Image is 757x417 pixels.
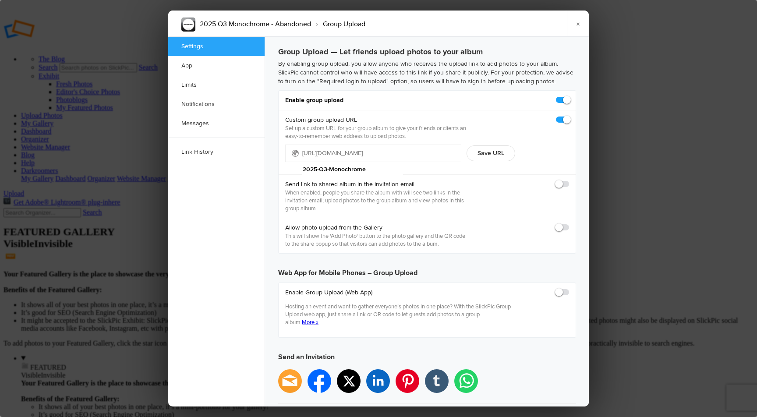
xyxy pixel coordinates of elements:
p: Hosting an event and want to gather everyone’s photos in one place? With the SlickPic Group Uploa... [285,303,512,326]
li: 2025 Q3 Monochrome - Abandoned [200,17,311,32]
p: When enabled, people you share the album with will see two links in the invitation email; upload ... [285,189,470,212]
b: Enable group upload [285,96,343,105]
h3: Send an Invitation [278,345,576,369]
button: Save URL [467,145,515,161]
a: × [567,11,589,37]
input: Custom URL [302,163,403,176]
li: tumblr [425,369,449,393]
b: Allow photo upload from the Gallery [285,223,470,232]
img: Quarterly_Competition_Artwork-7.png [181,18,195,32]
li: pinterest [396,369,419,393]
li: whatsapp [454,369,478,393]
a: Link History [168,142,265,162]
p: Set up a custom URL for your group album to give your friends or clients an easy-to-remember web ... [285,124,470,140]
p: This will show the 'Add Photo' button to the photo gallery and the QR code to the share popup so ... [285,232,470,248]
li: twitter [337,369,361,393]
li: Group Upload [311,17,365,32]
a: App [168,56,265,75]
b: Enable Group Upload (Web App) [285,288,512,297]
span: [URL][DOMAIN_NAME] [302,149,364,157]
a: Settings [168,37,265,56]
a: More » [302,319,318,326]
p: By enabling group upload, you allow anyone who receives the upload link to add photos to your alb... [278,60,576,86]
a: Notifications [168,95,265,114]
a: Messages [168,114,265,133]
b: Custom group upload URL [285,116,470,124]
li: linkedin [366,369,390,393]
h3: Web App for Mobile Phones – Group Upload [278,261,576,278]
b: Send link to shared album in the invitation email [285,180,470,189]
h3: Group Upload — Let friends upload photos to your album [278,44,576,60]
li: facebook [308,369,331,393]
a: Limits [168,75,265,95]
